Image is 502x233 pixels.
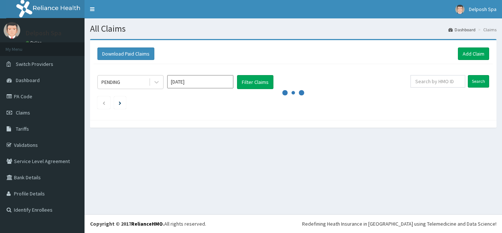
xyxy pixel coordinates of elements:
svg: audio-loading [282,82,304,104]
a: Add Claim [458,47,489,60]
span: Switch Providers [16,61,53,67]
input: Search [468,75,489,88]
a: RelianceHMO [131,220,163,227]
span: Dashboard [16,77,40,84]
div: PENDING [101,78,120,86]
button: Download Paid Claims [97,47,154,60]
span: Delposh Spa [469,6,496,13]
a: Next page [119,99,121,106]
a: Previous page [102,99,105,106]
footer: All rights reserved. [85,214,502,233]
a: Online [26,40,43,45]
input: Select Month and Year [167,75,233,88]
button: Filter Claims [237,75,273,89]
a: Dashboard [448,27,476,33]
h1: All Claims [90,24,496,33]
span: Tariffs [16,126,29,132]
div: Redefining Heath Insurance in [GEOGRAPHIC_DATA] using Telemedicine and Data Science! [302,220,496,227]
img: User Image [4,22,20,39]
span: Claims [16,109,30,116]
p: Delposh Spa [26,30,61,36]
input: Search by HMO ID [410,75,465,88]
li: Claims [476,27,496,33]
strong: Copyright © 2017 . [90,220,164,227]
img: User Image [455,5,465,14]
